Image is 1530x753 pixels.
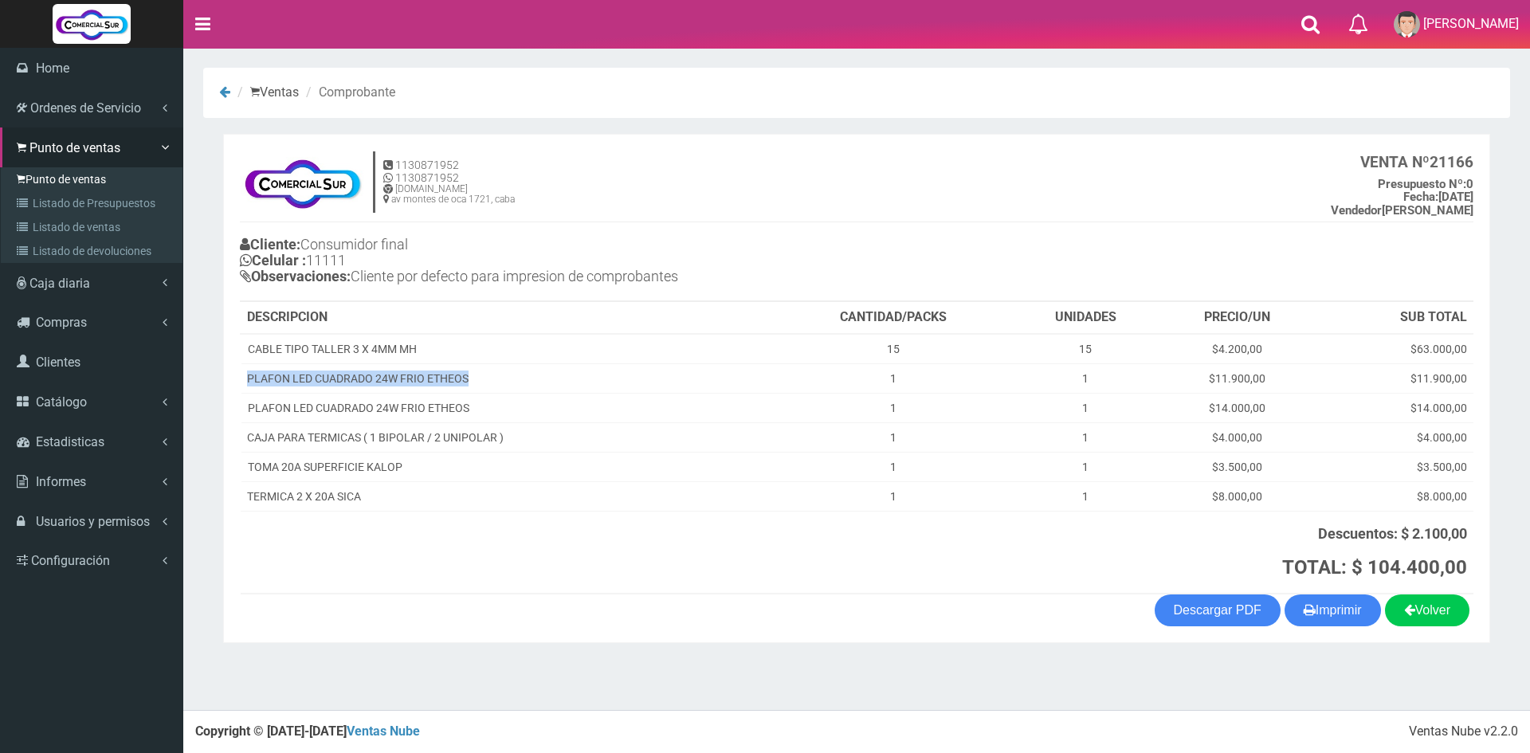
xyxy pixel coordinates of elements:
[241,363,775,393] td: PLAFON LED CUADRADO 24W FRIO ETHEOS
[36,315,87,330] span: Compras
[1012,393,1159,422] td: 1
[1403,190,1473,204] b: [DATE]
[1012,302,1159,334] th: UNIDADES
[775,393,1012,422] td: 1
[1318,525,1467,542] strong: Descuentos: $ 2.100,00
[302,84,395,102] li: Comprobante
[1159,481,1315,511] td: $8.000,00
[775,481,1012,511] td: 1
[30,100,141,116] span: Ordenes de Servicio
[36,61,69,76] span: Home
[1012,363,1159,393] td: 1
[1316,452,1473,481] td: $3.500,00
[240,252,306,269] b: Celular :
[775,302,1012,334] th: CANTIDAD/PACKS
[36,355,80,370] span: Clientes
[1316,393,1473,422] td: $14.000,00
[36,514,150,529] span: Usuarios y permisos
[1285,594,1381,626] button: Imprimir
[1378,177,1466,191] strong: Presupuesto Nº:
[36,394,87,410] span: Catálogo
[241,393,775,422] td: PLAFON LED CUADRADO 24W FRIO ETHEOS
[31,553,110,568] span: Configuración
[240,268,351,284] b: Observaciones:
[29,140,120,155] span: Punto de ventas
[347,724,420,739] a: Ventas Nube
[1316,334,1473,364] td: $63.000,00
[1423,16,1519,31] span: [PERSON_NAME]
[29,276,90,291] span: Caja diaria
[240,151,365,214] img: f695dc5f3a855ddc19300c990e0c55a2.jpg
[195,724,420,739] strong: Copyright © [DATE]-[DATE]
[1316,422,1473,452] td: $4.000,00
[240,233,857,292] h4: Consumidor final 11111 Cliente por defecto para impresion de comprobantes
[5,191,182,215] a: Listado de Presupuestos
[1403,190,1438,204] strong: Fecha:
[1159,302,1315,334] th: PRECIO/UN
[1012,422,1159,452] td: 1
[1316,302,1473,334] th: SUB TOTAL
[1360,153,1430,171] strong: VENTA Nº
[1409,723,1518,741] div: Ventas Nube v2.2.0
[775,422,1012,452] td: 1
[5,167,182,191] a: Punto de ventas
[1159,393,1315,422] td: $14.000,00
[775,452,1012,481] td: 1
[1331,203,1473,218] b: [PERSON_NAME]
[1155,594,1281,626] a: Descargar PDF
[1012,452,1159,481] td: 1
[233,84,299,102] li: Ventas
[1378,177,1473,191] b: 0
[1012,481,1159,511] td: 1
[1394,11,1420,37] img: User Image
[1316,363,1473,393] td: $11.900,00
[5,239,182,263] a: Listado de devoluciones
[1159,363,1315,393] td: $11.900,00
[241,302,775,334] th: DESCRIPCION
[241,452,775,481] td: TOMA 20A SUPERFICIE KALOP
[775,363,1012,393] td: 1
[241,481,775,511] td: TERMICA 2 X 20A SICA
[1012,334,1159,364] td: 15
[5,215,182,239] a: Listado de ventas
[775,334,1012,364] td: 15
[241,422,775,452] td: CAJA PARA TERMICAS ( 1 BIPOLAR / 2 UNIPOLAR )
[1316,481,1473,511] td: $8.000,00
[36,434,104,449] span: Estadisticas
[241,334,775,364] td: CABLE TIPO TALLER 3 X 4MM MH
[1385,594,1469,626] a: Volver
[1159,422,1315,452] td: $4.000,00
[1159,334,1315,364] td: $4.200,00
[1360,153,1473,171] b: 21166
[36,474,86,489] span: Informes
[383,159,515,184] h5: 1130871952 1130871952
[1282,556,1467,578] strong: TOTAL: $ 104.400,00
[383,184,515,205] h6: [DOMAIN_NAME] av montes de oca 1721, caba
[1331,203,1382,218] strong: Vendedor
[1159,452,1315,481] td: $3.500,00
[53,4,131,44] img: Logo grande
[240,236,300,253] b: Cliente:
